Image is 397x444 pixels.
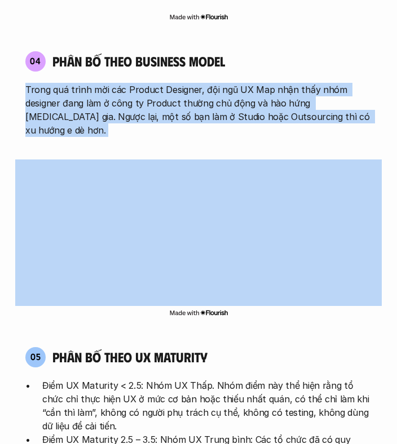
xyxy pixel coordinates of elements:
[169,308,228,317] img: Made with Flourish
[15,159,382,306] iframe: Interactive or visual content
[30,352,41,361] p: 05
[25,83,372,137] p: Trong quá trình mời các Product Designer, đội ngũ UX Map nhận thấy nhóm designer đang làm ở công ...
[52,349,372,365] h4: phân bố theo ux maturity
[42,379,372,433] p: Điểm UX Maturity < 2.5: Nhóm UX Thấp. Nhóm điểm này thể hiện rằng tổ chức chỉ thực hiện UX ở mức ...
[169,12,228,21] img: Made with Flourish
[30,56,41,65] p: 04
[52,53,372,69] h4: phân bố theo business model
